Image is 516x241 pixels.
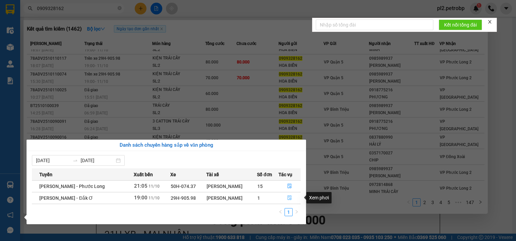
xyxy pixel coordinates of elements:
span: Kết nối tổng đài [444,21,477,29]
span: Xe [170,171,176,178]
span: 15 [257,184,263,189]
li: 1 [285,208,293,216]
div: Xem phơi [306,192,332,203]
span: close [487,19,492,24]
button: file-done [279,193,301,203]
div: [PERSON_NAME] [207,183,257,190]
span: [PERSON_NAME] - Đắk Ơ [39,195,93,201]
span: left [278,210,283,214]
span: 11/10 [148,196,160,200]
span: 11/10 [148,184,160,189]
span: file-done [287,184,292,189]
button: file-done [279,181,301,192]
span: 50H-074.37 [171,184,196,189]
input: Nhập số tổng đài [316,19,433,30]
input: Từ ngày [36,157,70,164]
span: to [73,158,78,163]
span: Xuất bến [134,171,153,178]
button: Kết nối tổng đài [439,19,482,30]
span: file-done [287,195,292,201]
span: 21:05 [134,183,147,189]
button: right [293,208,301,216]
span: Tuyến [39,171,52,178]
span: Tác vụ [278,171,292,178]
span: [PERSON_NAME] - Phước Long [39,184,105,189]
span: 1 [257,195,260,201]
span: 29H-905.98 [171,195,196,201]
span: swap-right [73,158,78,163]
button: left [276,208,285,216]
span: Số đơn [257,171,272,178]
a: 1 [285,208,292,216]
div: [PERSON_NAME] [207,194,257,202]
span: right [295,210,299,214]
input: Đến ngày [81,157,115,164]
span: 19:00 [134,195,147,201]
li: Next Page [293,208,301,216]
li: Previous Page [276,208,285,216]
span: Tài xế [206,171,219,178]
div: Danh sách chuyến hàng sắp về văn phòng [32,141,301,149]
